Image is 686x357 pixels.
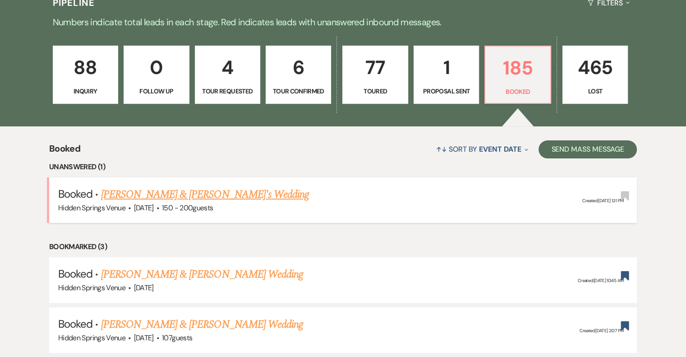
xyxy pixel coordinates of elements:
[436,144,447,154] span: ↑↓
[491,53,544,83] p: 185
[266,46,331,104] a: 6Tour Confirmed
[272,86,325,96] p: Tour Confirmed
[58,317,92,331] span: Booked
[162,203,213,213] span: 150 - 200 guests
[539,140,637,158] button: Send Mass Message
[134,333,154,343] span: [DATE]
[272,52,325,83] p: 6
[49,241,637,253] li: Bookmarked (3)
[578,278,623,283] span: Created: [DATE] 10:45 AM
[49,142,80,161] span: Booked
[195,46,260,104] a: 4Tour Requested
[348,52,402,83] p: 77
[201,52,254,83] p: 4
[162,333,192,343] span: 107 guests
[129,86,183,96] p: Follow Up
[58,267,92,281] span: Booked
[568,52,622,83] p: 465
[49,161,637,173] li: Unanswered (1)
[134,203,154,213] span: [DATE]
[58,283,125,292] span: Hidden Springs Venue
[201,86,254,96] p: Tour Requested
[491,87,544,97] p: Booked
[419,52,473,83] p: 1
[59,86,112,96] p: Inquiry
[58,187,92,201] span: Booked
[58,203,125,213] span: Hidden Springs Venue
[58,333,125,343] span: Hidden Springs Venue
[479,144,521,154] span: Event Date
[419,86,473,96] p: Proposal Sent
[433,137,532,161] button: Sort By Event Date
[580,328,623,334] span: Created: [DATE] 2:07 PM
[53,46,118,104] a: 88Inquiry
[101,316,303,333] a: [PERSON_NAME] & [PERSON_NAME] Wedding
[134,283,154,292] span: [DATE]
[59,52,112,83] p: 88
[582,198,623,204] span: Created: [DATE] 1:31 PM
[101,266,303,283] a: [PERSON_NAME] & [PERSON_NAME] Wedding
[484,46,551,104] a: 185Booked
[414,46,479,104] a: 1Proposal Sent
[562,46,628,104] a: 465Lost
[124,46,189,104] a: 0Follow Up
[342,46,408,104] a: 77Toured
[18,15,668,29] p: Numbers indicate total leads in each stage. Red indicates leads with unanswered inbound messages.
[348,86,402,96] p: Toured
[129,52,183,83] p: 0
[568,86,622,96] p: Lost
[101,186,309,203] a: [PERSON_NAME] & [PERSON_NAME]'s Wedding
